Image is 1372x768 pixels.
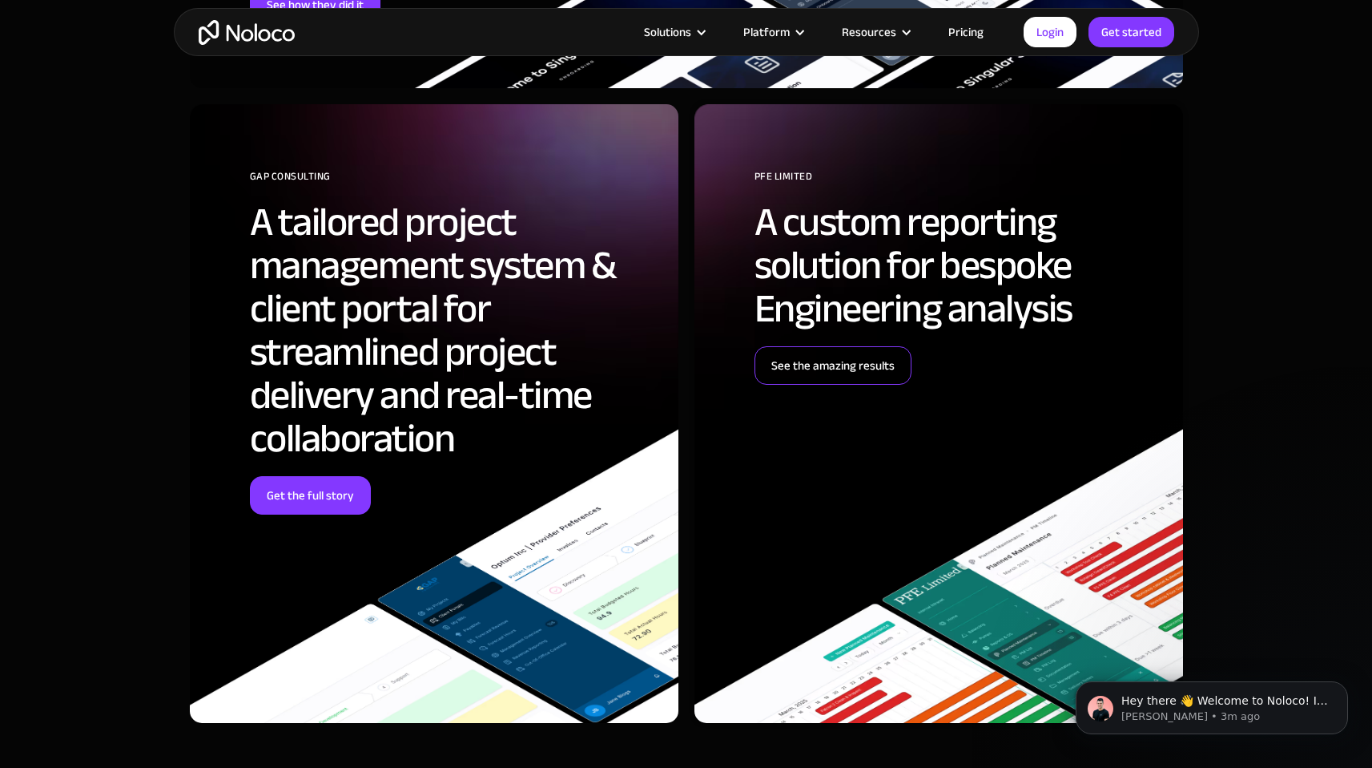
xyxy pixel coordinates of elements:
div: Platform [743,22,790,42]
div: PFE Limited [754,164,1159,200]
div: Resources [822,22,928,42]
a: Get the full story [250,476,371,515]
div: GAP Consulting [250,164,654,200]
a: See the amazing results [754,346,911,385]
a: Get started [1088,17,1174,47]
a: home [199,20,295,45]
div: Solutions [644,22,691,42]
div: Platform [723,22,822,42]
a: Pricing [928,22,1004,42]
h2: A custom reporting solution for bespoke Engineering analysis [754,200,1159,330]
div: Solutions [624,22,723,42]
h2: A tailored project management system & client portal for streamlined project delivery and real-ti... [250,200,654,460]
iframe: Intercom notifications message [1052,648,1372,760]
a: Login [1024,17,1076,47]
div: Resources [842,22,896,42]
